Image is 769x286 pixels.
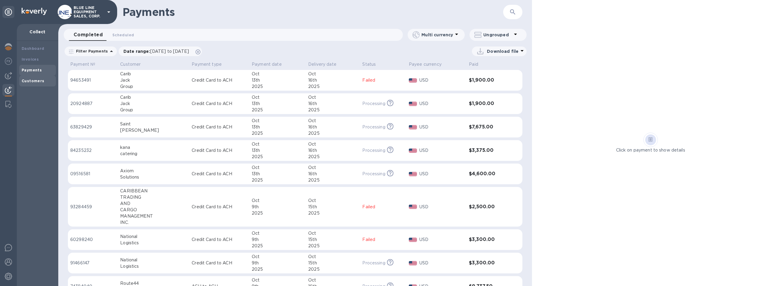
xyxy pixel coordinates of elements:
div: Oct [252,254,303,260]
h3: $7,675.00 [469,124,507,130]
div: catering [120,151,187,157]
div: Solutions [120,174,187,180]
p: Ungrouped [483,32,512,38]
p: USD [419,260,464,266]
p: Processing [362,101,385,107]
div: National [120,257,187,263]
p: Credit Card to ACH [192,77,247,83]
span: Paid [469,61,486,68]
b: Payments [22,68,42,72]
h3: $1,900.00 [469,101,507,107]
div: 9th [252,260,303,266]
h3: $2,500.00 [469,204,507,210]
div: Jack [120,101,187,107]
div: Oct [252,277,303,283]
p: Processing [362,260,385,266]
p: Credit Card to ACH [192,236,247,243]
img: USD [409,261,417,265]
div: Jack [120,77,187,83]
div: Oct [252,197,303,204]
p: Click on payment to show details [616,147,685,153]
div: National [120,233,187,240]
div: MANAGEMENT [120,213,187,219]
div: 2025 [308,266,357,272]
img: Logo [22,8,47,15]
img: USD [409,205,417,209]
div: 2025 [252,210,303,216]
h3: $3,300.00 [469,237,507,242]
p: Credit Card to ACH [192,171,247,177]
p: Credit Card to ACH [192,204,247,210]
div: Group [120,83,187,90]
img: USD [409,78,417,83]
div: TRADING [120,194,187,200]
p: Payment type [192,61,222,68]
div: Axiom [120,168,187,174]
b: Invoices [22,57,39,62]
p: Customer [120,61,141,68]
div: 13th [252,171,303,177]
p: BLUE LINE EQUIPMENT SALES, CORP. [74,6,104,18]
div: Oct [308,118,357,124]
div: Date range:[DATE] to [DATE] [119,47,202,56]
p: Processing [362,171,385,177]
div: 2025 [308,210,357,216]
p: 93284459 [70,204,115,210]
div: Oct [252,118,303,124]
p: Payment date [252,61,282,68]
div: 16th [308,171,357,177]
p: Date range : [123,48,192,54]
p: Collect [22,29,53,35]
p: USD [419,204,464,210]
p: USD [419,236,464,243]
div: 16th [308,101,357,107]
div: 2025 [308,107,357,113]
span: Payment type [192,61,229,68]
span: Delivery date [308,61,344,68]
div: Saint [120,121,187,127]
span: Payee currency [409,61,449,68]
p: USD [419,77,464,83]
img: USD [409,172,417,176]
p: 84235232 [70,147,115,154]
p: Filter Payments [74,49,108,54]
div: 15th [308,236,357,243]
div: Oct [308,71,357,77]
span: Payment date [252,61,290,68]
div: 9th [252,236,303,243]
div: 2025 [252,130,303,137]
div: 13th [252,101,303,107]
p: USD [419,124,464,130]
div: 13th [252,147,303,154]
div: Oct [252,230,303,236]
div: 16th [308,147,357,154]
div: Oct [308,164,357,171]
div: 2025 [252,107,303,113]
img: USD [409,149,417,153]
div: 2025 [308,243,357,249]
div: Carib [120,71,187,77]
span: Customer [120,61,148,68]
p: Processing [362,124,385,130]
div: Oct [308,197,357,204]
b: Dashboard [22,46,44,51]
p: 60298240 [70,236,115,243]
img: USD [409,125,417,129]
span: Payment № [70,61,103,68]
p: 94653491 [70,77,115,83]
p: USD [419,171,464,177]
div: 2025 [252,243,303,249]
div: Carib [120,94,187,101]
p: Failed [362,77,404,83]
p: Multi currency [421,32,453,38]
div: Logistics [120,263,187,269]
h1: Payments [123,6,503,18]
p: Download file [487,48,518,54]
div: 16th [308,124,357,130]
div: CARIBBEAN [120,188,187,194]
h3: $3,300.00 [469,260,507,266]
h3: $4,600.00 [469,171,507,177]
div: Oct [252,94,303,101]
div: 2025 [308,83,357,90]
p: Credit Card to ACH [192,124,247,130]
